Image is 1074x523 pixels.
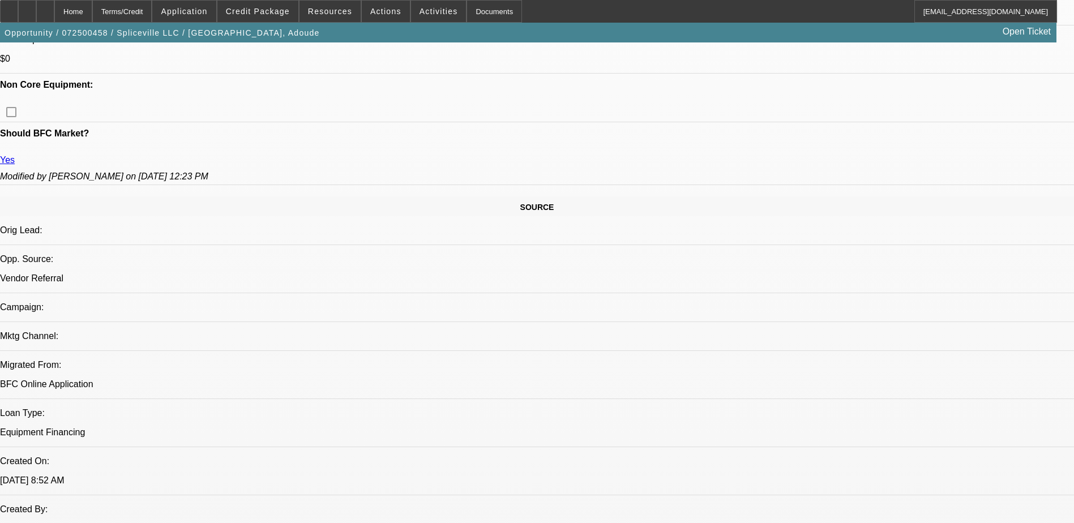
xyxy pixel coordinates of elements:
a: Open Ticket [998,22,1055,41]
button: Application [152,1,216,22]
button: Credit Package [217,1,298,22]
button: Activities [411,1,467,22]
span: Application [161,7,207,16]
span: Actions [370,7,401,16]
button: Resources [299,1,361,22]
span: Resources [308,7,352,16]
span: SOURCE [520,203,554,212]
span: Activities [420,7,458,16]
span: Credit Package [226,7,290,16]
span: Opportunity / 072500458 / Spliceville LLC / [GEOGRAPHIC_DATA], Adoude [5,28,320,37]
button: Actions [362,1,410,22]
